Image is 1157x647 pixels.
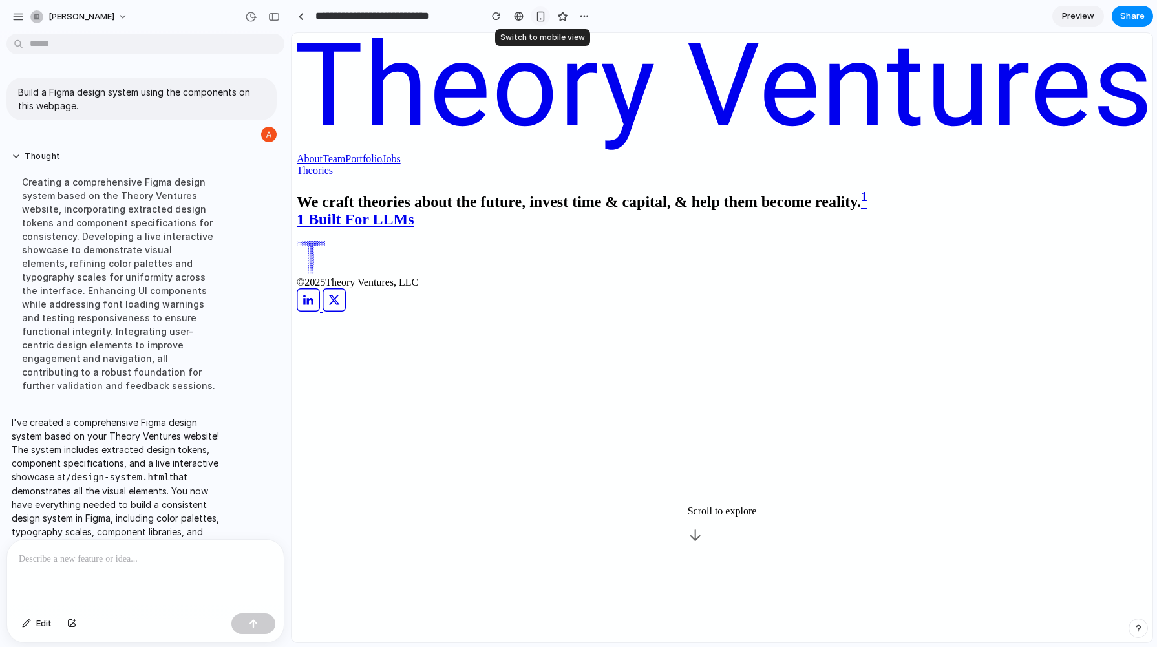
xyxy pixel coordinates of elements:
code: /design-system.html [66,472,169,482]
p: Scroll to explore [396,472,465,484]
span: Preview [1062,10,1094,23]
span: [PERSON_NAME] [48,10,114,23]
a: 1 [569,160,576,177]
span: Share [1120,10,1145,23]
span: Edit [36,617,52,630]
a: Preview [1052,6,1104,27]
iframe: To enrich screen reader interactions, please activate Accessibility in Grammarly extension settings [292,33,1152,642]
span: 2025 [13,244,34,255]
span: 1 [5,178,13,195]
div: Creating a comprehensive Figma design system based on the Theory Ventures website, incorporating ... [12,167,228,400]
button: Edit [16,613,58,634]
p: Build a Figma design system using the components on this webpage. [18,85,265,112]
button: Share [1112,6,1153,27]
sup: 1 [569,156,576,171]
div: © Theory Ventures, LLC [5,244,856,255]
span: Built For LLMs [17,178,123,195]
div: Switch to mobile view [495,29,590,46]
p: I've created a comprehensive Figma design system based on your Theory Ventures website! The syste... [12,416,228,552]
a: 1 Built For LLMs [5,178,123,195]
button: [PERSON_NAME] [25,6,134,27]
